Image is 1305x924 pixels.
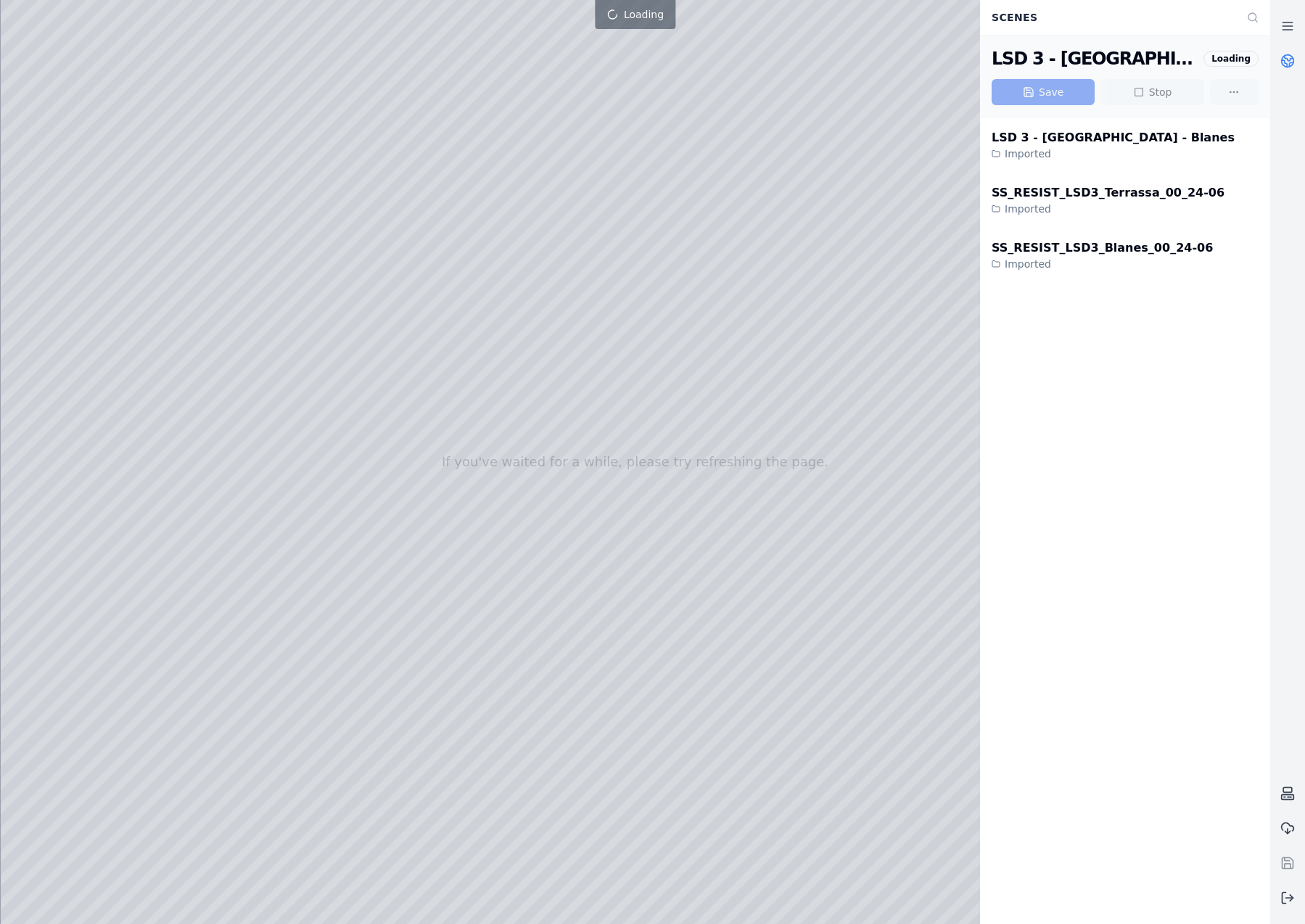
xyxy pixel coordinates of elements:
div: Loading [1203,51,1259,67]
div: Imported [992,202,1224,216]
div: Scenes [983,4,1238,31]
span: Loading [624,7,664,22]
div: LSD 3 - [GEOGRAPHIC_DATA] - Blanes [992,129,1235,147]
div: Imported [992,257,1213,271]
div: SS_RESIST_LSD3_Blanes_00_24-06 [992,239,1213,257]
div: Imported [992,147,1235,161]
div: SS_RESIST_LSD3_Terrassa_00_24-06 [992,184,1224,202]
div: LSD 3 - Catalonia - Blanes [992,47,1198,70]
